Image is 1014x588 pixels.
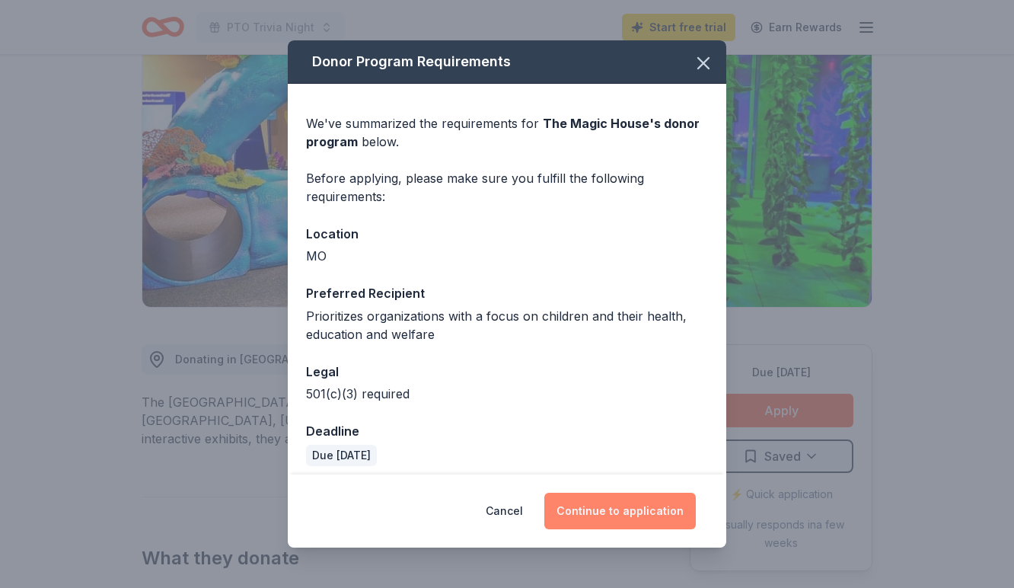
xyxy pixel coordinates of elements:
[544,493,696,529] button: Continue to application
[306,445,377,466] div: Due [DATE]
[306,283,708,303] div: Preferred Recipient
[306,224,708,244] div: Location
[288,40,726,84] div: Donor Program Requirements
[306,421,708,441] div: Deadline
[486,493,523,529] button: Cancel
[306,385,708,403] div: 501(c)(3) required
[306,247,708,265] div: MO
[306,307,708,344] div: Prioritizes organizations with a focus on children and their health, education and welfare
[306,362,708,382] div: Legal
[306,114,708,151] div: We've summarized the requirements for below.
[306,169,708,206] div: Before applying, please make sure you fulfill the following requirements:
